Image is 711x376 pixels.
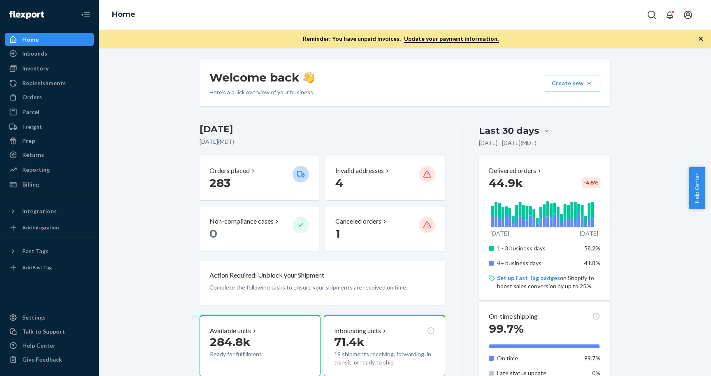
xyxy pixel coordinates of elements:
span: 44.9k [489,176,523,190]
div: Inventory [22,64,49,72]
p: [DATE] - [DATE] ( MDT ) [479,139,537,147]
h1: Welcome back [209,70,314,85]
p: Ready for fulfillment [210,350,286,358]
span: 71.4k [334,335,365,349]
p: Complete the following tasks to ensure your shipments are received on time. [209,283,435,292]
div: Freight [22,123,42,131]
a: Billing [5,178,94,191]
a: Inventory [5,62,94,75]
img: Flexport logo [9,11,44,19]
p: On-time shipping [489,312,538,321]
div: Integrations [22,207,57,215]
button: Fast Tags [5,245,94,258]
p: [DATE] [580,229,598,238]
button: Open notifications [662,7,678,23]
div: Help Center [22,341,56,350]
a: Prep [5,134,94,147]
p: On time [497,354,578,362]
p: 19 shipments receiving, forwarding, in transit, or ready to ship [334,350,434,367]
a: Freight [5,120,94,133]
span: 58.2% [584,245,600,252]
span: 1 [335,227,340,241]
a: Add Integration [5,221,94,234]
p: [DATE] ( MDT ) [200,138,445,146]
button: Talk to Support [5,325,94,338]
p: Reminder: You have unpaid invoices. [303,35,499,43]
iframe: Opens a widget where you can chat to one of our agents [658,351,703,372]
div: Returns [22,151,44,159]
button: Open account menu [680,7,696,23]
a: Set up Fast Tag badges [497,274,560,281]
p: 1 - 3 business days [497,244,578,252]
div: Fast Tags [22,247,49,255]
span: 99.7% [584,355,600,362]
button: Canceled orders 1 [325,207,445,251]
span: 41.8% [584,259,600,266]
a: Parcel [5,105,94,119]
button: Delivered orders [489,166,543,175]
div: Talk to Support [22,327,65,336]
div: Replenishments [22,79,66,87]
div: -4.5 % [582,177,600,188]
a: Add Fast Tag [5,261,94,274]
button: Non-compliance cases 0 [200,207,319,251]
button: Orders placed 283 [200,156,319,200]
button: Open Search Box [644,7,660,23]
a: Returns [5,148,94,161]
button: Help Center [689,167,705,209]
p: Invalid addresses [335,166,384,175]
div: Prep [22,137,35,145]
button: Integrations [5,205,94,218]
a: Settings [5,311,94,324]
a: Orders [5,91,94,104]
p: Inbounding units [334,326,381,336]
p: Canceled orders [335,217,381,226]
h3: [DATE] [200,123,445,136]
a: Home [5,33,94,46]
div: Add Integration [22,224,59,231]
p: Non-compliance cases [209,217,274,226]
p: Action Required: Unblock your Shipment [209,271,324,280]
span: 284.8k [210,335,251,349]
div: Parcel [22,108,39,116]
span: 99.7% [489,322,524,336]
button: Give Feedback [5,353,94,366]
p: [DATE] [490,229,509,238]
p: Available units [210,326,251,336]
p: Here’s a quick overview of your business [209,88,314,96]
a: Inbounds [5,47,94,60]
div: Settings [22,313,46,322]
span: 4 [335,176,343,190]
div: Orders [22,93,42,101]
p: 4+ business days [497,259,578,267]
button: Close Navigation [77,7,94,23]
a: Update your payment information. [404,35,499,43]
a: Reporting [5,163,94,176]
div: Give Feedback [22,355,62,364]
img: hand-wave emoji [303,72,314,83]
span: 283 [209,176,230,190]
a: Home [112,10,135,19]
p: on Shopify to boost sales conversion by up to 25%. [497,274,600,290]
div: Billing [22,180,39,189]
ol: breadcrumbs [105,3,142,27]
a: Help Center [5,339,94,352]
div: Inbounds [22,49,47,58]
div: Last 30 days [479,124,539,137]
button: Create new [545,75,600,91]
div: Add Fast Tag [22,264,52,271]
a: Replenishments [5,77,94,90]
div: Reporting [22,166,50,174]
span: 0 [209,227,217,241]
p: Orders placed [209,166,250,175]
div: Home [22,35,39,44]
button: Invalid addresses 4 [325,156,445,200]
